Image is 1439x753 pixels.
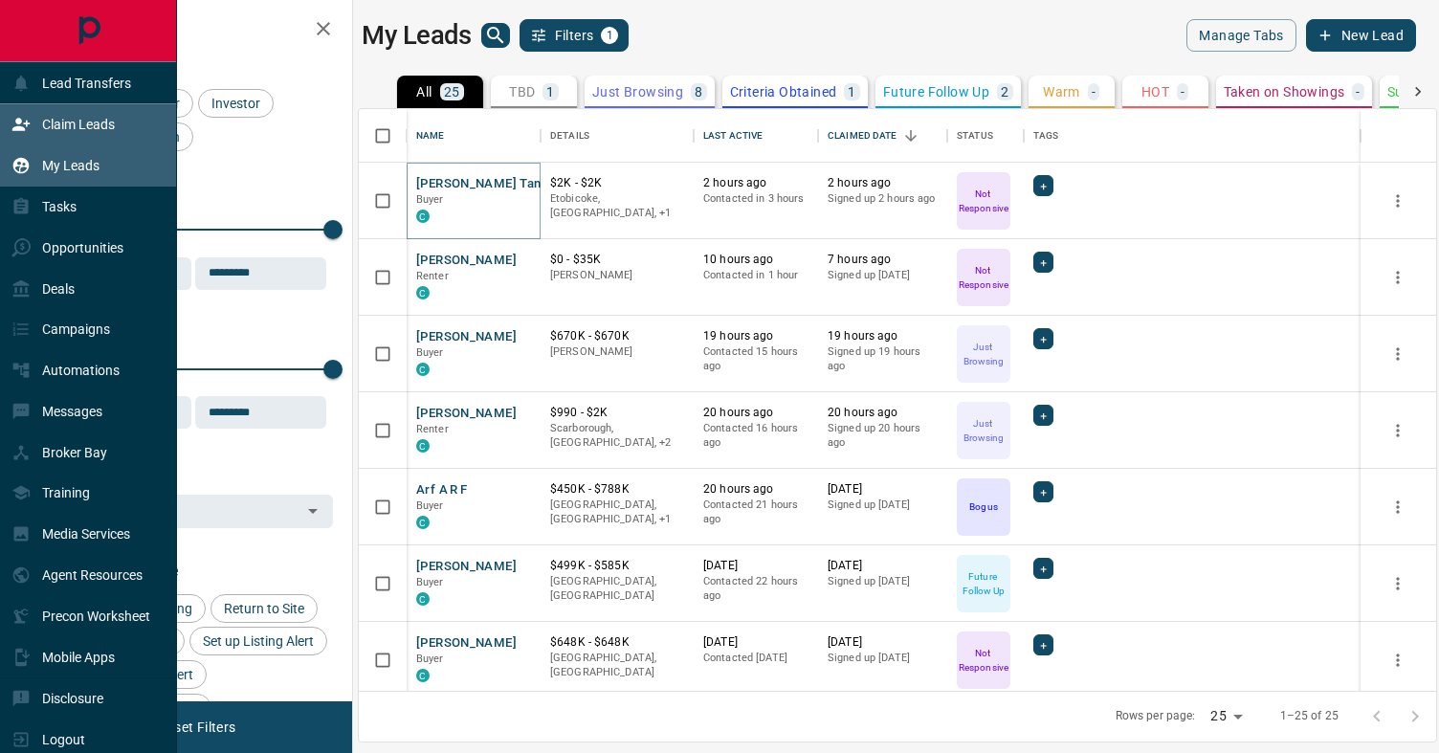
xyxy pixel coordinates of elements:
[1141,85,1169,99] p: HOT
[957,109,993,163] div: Status
[1024,109,1361,163] div: Tags
[546,85,554,99] p: 1
[541,109,694,163] div: Details
[959,646,1008,675] p: Not Responsive
[1033,175,1053,196] div: +
[416,516,430,529] div: condos.ca
[703,328,808,344] p: 19 hours ago
[828,344,938,374] p: Signed up 19 hours ago
[603,29,616,42] span: 1
[883,85,989,99] p: Future Follow Up
[550,328,684,344] p: $670K - $670K
[1040,482,1047,501] span: +
[1033,252,1053,273] div: +
[416,109,445,163] div: Name
[828,268,938,283] p: Signed up [DATE]
[703,109,763,163] div: Last Active
[550,109,589,163] div: Details
[416,592,430,606] div: condos.ca
[703,634,808,651] p: [DATE]
[694,109,818,163] div: Last Active
[1092,85,1096,99] p: -
[61,19,333,42] h2: Filters
[299,498,326,524] button: Open
[416,423,449,435] span: Renter
[1040,176,1047,195] span: +
[1306,19,1416,52] button: New Lead
[145,711,248,743] button: Reset Filters
[730,85,837,99] p: Criteria Obtained
[828,574,938,589] p: Signed up [DATE]
[210,594,318,623] div: Return to Site
[969,499,997,514] p: Bogus
[703,481,808,498] p: 20 hours ago
[828,252,938,268] p: 7 hours ago
[550,481,684,498] p: $450K - $788K
[1186,19,1295,52] button: Manage Tabs
[1040,406,1047,425] span: +
[416,439,430,453] div: condos.ca
[703,558,808,574] p: [DATE]
[196,633,321,649] span: Set up Listing Alert
[416,558,517,576] button: [PERSON_NAME]
[828,328,938,344] p: 19 hours ago
[416,653,444,665] span: Buyer
[828,109,897,163] div: Claimed Date
[1043,85,1080,99] p: Warm
[828,651,938,666] p: Signed up [DATE]
[1033,328,1053,349] div: +
[416,252,517,270] button: [PERSON_NAME]
[416,210,430,223] div: condos.ca
[416,669,430,682] div: condos.ca
[1224,85,1345,99] p: Taken on Showings
[592,85,683,99] p: Just Browsing
[1116,708,1196,724] p: Rows per page:
[416,481,467,499] button: Arf A r f
[703,191,808,207] p: Contacted in 3 hours
[1040,253,1047,272] span: +
[703,175,808,191] p: 2 hours ago
[481,23,510,48] button: search button
[828,175,938,191] p: 2 hours ago
[416,85,432,99] p: All
[550,405,684,421] p: $990 - $2K
[550,651,684,680] p: [GEOGRAPHIC_DATA], [GEOGRAPHIC_DATA]
[1280,708,1339,724] p: 1–25 of 25
[509,85,535,99] p: TBD
[703,268,808,283] p: Contacted in 1 hour
[416,634,517,653] button: [PERSON_NAME]
[1033,558,1053,579] div: +
[416,499,444,512] span: Buyer
[416,286,430,299] div: condos.ca
[1033,481,1053,502] div: +
[1384,340,1412,368] button: more
[959,340,1008,368] p: Just Browsing
[407,109,541,163] div: Name
[828,405,938,421] p: 20 hours ago
[550,191,684,221] p: Vaughan
[703,405,808,421] p: 20 hours ago
[703,344,808,374] p: Contacted 15 hours ago
[828,191,938,207] p: Signed up 2 hours ago
[1040,329,1047,348] span: +
[205,96,267,111] span: Investor
[1384,416,1412,445] button: more
[959,187,1008,215] p: Not Responsive
[416,576,444,588] span: Buyer
[1033,634,1053,655] div: +
[416,175,548,193] button: [PERSON_NAME] Tank
[1040,635,1047,654] span: +
[550,175,684,191] p: $2K - $2K
[703,421,808,451] p: Contacted 16 hours ago
[703,574,808,604] p: Contacted 22 hours ago
[1384,646,1412,675] button: more
[550,421,684,451] p: East York, Toronto
[703,498,808,527] p: Contacted 21 hours ago
[959,569,1008,598] p: Future Follow Up
[1001,85,1008,99] p: 2
[550,252,684,268] p: $0 - $35K
[828,634,938,651] p: [DATE]
[1033,405,1053,426] div: +
[416,363,430,376] div: condos.ca
[828,421,938,451] p: Signed up 20 hours ago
